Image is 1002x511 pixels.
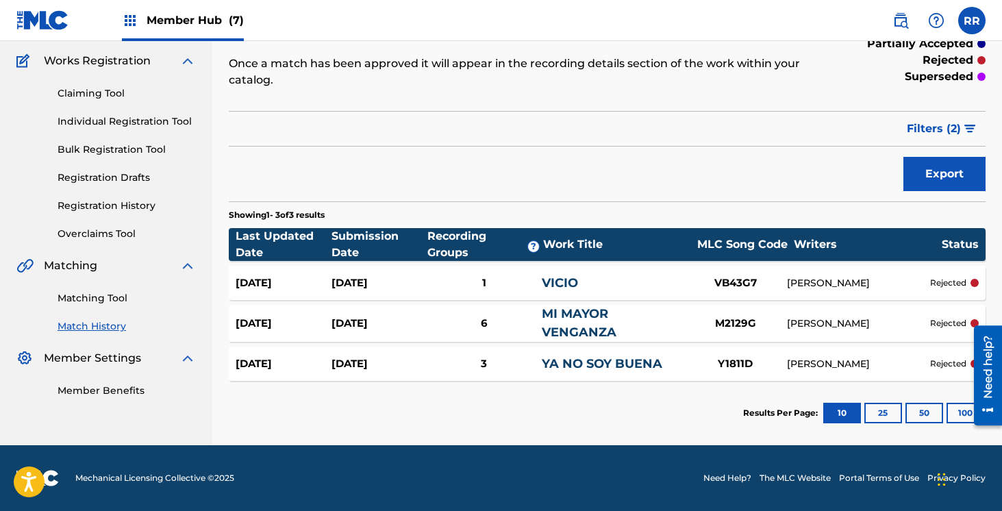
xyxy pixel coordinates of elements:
iframe: Chat Widget [934,445,1002,511]
p: Once a match has been approved it will appear in the recording details section of the work within... [229,55,812,88]
span: (7) [229,14,244,27]
a: VICIO [542,275,578,290]
div: 3 [427,356,541,372]
button: Filters (2) [899,112,986,146]
span: Matching [44,258,97,274]
button: 50 [905,403,943,423]
div: 1 [427,275,541,291]
span: Filters ( 2 ) [907,121,961,137]
div: M2129G [684,316,787,332]
div: [PERSON_NAME] [787,276,930,290]
a: Portal Terms of Use [839,472,919,484]
img: search [892,12,909,29]
a: MI MAYOR VENGANZA [542,306,616,340]
div: [DATE] [331,356,427,372]
img: logo [16,470,59,486]
p: Showing 1 - 3 of 3 results [229,209,325,221]
a: YA NO SOY BUENA [542,356,662,371]
a: Individual Registration Tool [58,114,196,129]
div: [DATE] [236,275,331,291]
div: Submission Date [331,228,427,261]
a: Registration History [58,199,196,213]
span: Works Registration [44,53,151,69]
div: [DATE] [236,316,331,332]
div: MLC Song Code [691,236,794,253]
div: [DATE] [331,275,427,291]
a: Match History [58,319,196,334]
div: Work Title [543,236,691,253]
div: Recording Groups [427,228,542,261]
a: Need Help? [703,472,751,484]
a: Public Search [887,7,914,34]
p: partially accepted [867,36,973,52]
img: MLC Logo [16,10,69,30]
a: The MLC Website [760,472,831,484]
div: [DATE] [331,316,427,332]
span: Mechanical Licensing Collective © 2025 [75,472,234,484]
div: VB43G7 [684,275,787,291]
div: Writers [794,236,942,253]
p: superseded [905,68,973,85]
img: Matching [16,258,34,274]
a: Bulk Registration Tool [58,142,196,157]
img: Member Settings [16,350,33,366]
a: Privacy Policy [927,472,986,484]
img: expand [179,258,196,274]
a: Claiming Tool [58,86,196,101]
div: Help [923,7,950,34]
p: rejected [930,358,966,370]
img: expand [179,350,196,366]
button: 10 [823,403,861,423]
p: rejected [930,277,966,289]
button: 25 [864,403,902,423]
button: Export [903,157,986,191]
span: Member Settings [44,350,141,366]
a: Overclaims Tool [58,227,196,241]
img: help [928,12,944,29]
div: Status [942,236,979,253]
p: rejected [923,52,973,68]
img: filter [964,125,976,133]
div: [DATE] [236,356,331,372]
div: Y1811D [684,356,787,372]
div: Drag [938,459,946,500]
img: Top Rightsholders [122,12,138,29]
a: Registration Drafts [58,171,196,185]
img: expand [179,53,196,69]
div: Last Updated Date [236,228,331,261]
div: [PERSON_NAME] [787,357,930,371]
iframe: Resource Center [964,320,1002,430]
p: rejected [930,317,966,329]
a: Matching Tool [58,291,196,306]
img: Works Registration [16,53,34,69]
span: ? [528,241,539,252]
div: [PERSON_NAME] [787,316,930,331]
a: Member Benefits [58,384,196,398]
span: Member Hub [147,12,244,28]
div: 6 [427,316,541,332]
button: 100 [947,403,984,423]
p: Results Per Page: [743,407,821,419]
div: User Menu [958,7,986,34]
